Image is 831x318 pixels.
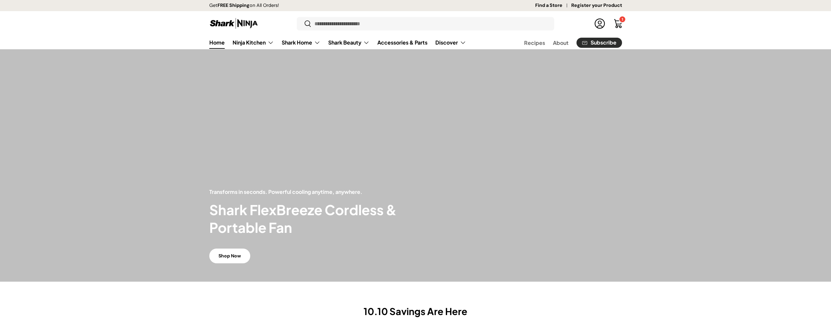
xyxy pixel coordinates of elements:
[282,36,320,49] a: Shark Home
[524,36,545,49] a: Recipes
[535,2,571,9] a: Find a Store
[209,201,416,236] h2: Shark FlexBreeze Cordless & Portable Fan
[209,17,258,30] img: Shark Ninja Philippines
[209,36,225,49] a: Home
[435,36,466,49] a: Discover
[278,36,324,49] summary: Shark Home
[571,2,622,9] a: Register your Product
[328,36,369,49] a: Shark Beauty
[377,36,427,49] a: Accessories & Parts
[431,36,470,49] summary: Discover
[209,2,279,9] p: Get on All Orders!
[364,305,467,317] h2: 10.10 Savings Are Here
[508,36,622,49] nav: Secondary
[576,38,622,48] a: Subscribe
[553,36,569,49] a: About
[209,36,466,49] nav: Primary
[324,36,373,49] summary: Shark Beauty
[229,36,278,49] summary: Ninja Kitchen
[217,2,250,8] strong: FREE Shipping
[591,40,616,45] span: Subscribe
[209,249,250,263] a: Shop Now
[209,188,416,196] p: Transforms in seconds. Powerful cooling anytime, anywhere.
[622,17,623,22] span: 1
[233,36,274,49] a: Ninja Kitchen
